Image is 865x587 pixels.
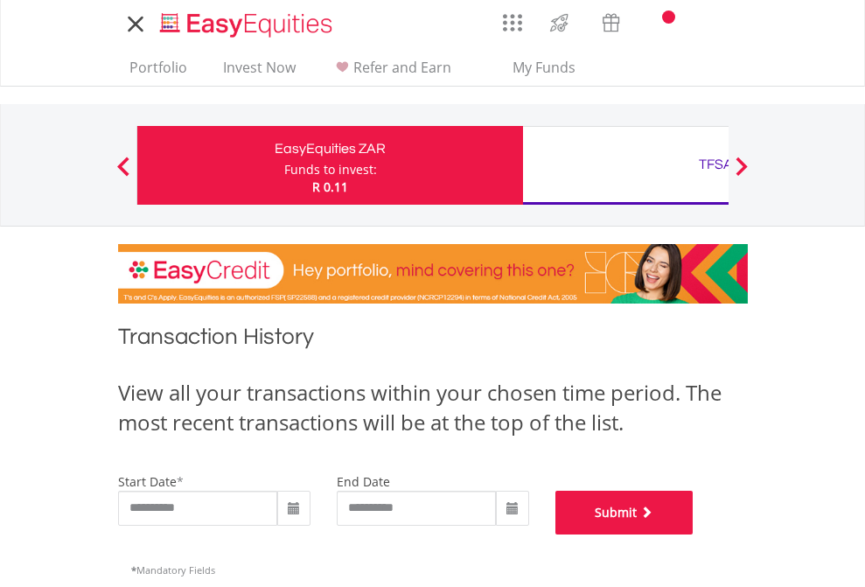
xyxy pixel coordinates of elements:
[216,59,303,86] a: Invest Now
[118,244,748,304] img: EasyCredit Promotion Banner
[637,4,681,39] a: Notifications
[596,9,625,37] img: vouchers-v2.svg
[681,4,726,39] a: FAQ's and Support
[503,13,522,32] img: grid-menu-icon.svg
[312,178,348,195] span: R 0.11
[545,9,574,37] img: thrive-v2.svg
[118,473,177,490] label: start date
[487,56,602,79] span: My Funds
[118,378,748,438] div: View all your transactions within your chosen time period. The most recent transactions will be a...
[153,4,339,39] a: Home page
[492,4,534,32] a: AppsGrid
[106,165,141,183] button: Previous
[585,4,637,37] a: Vouchers
[284,161,377,178] div: Funds to invest:
[724,165,759,183] button: Next
[118,321,748,360] h1: Transaction History
[324,59,458,86] a: Refer and Earn
[122,59,194,86] a: Portfolio
[726,4,771,43] a: My Profile
[555,491,694,535] button: Submit
[157,10,339,39] img: EasyEquities_Logo.png
[131,563,215,577] span: Mandatory Fields
[148,136,513,161] div: EasyEquities ZAR
[337,473,390,490] label: end date
[353,58,451,77] span: Refer and Earn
